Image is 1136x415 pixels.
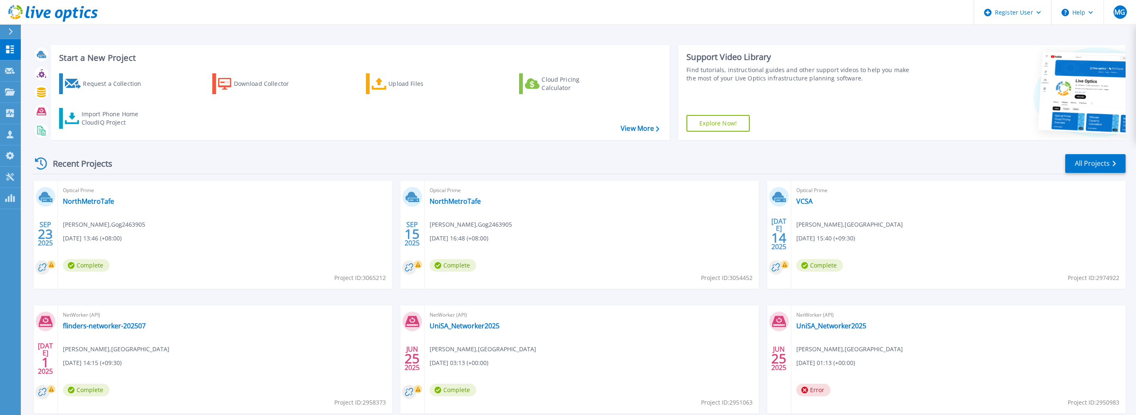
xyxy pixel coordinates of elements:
span: MG [1114,9,1125,15]
h3: Start a New Project [59,53,659,62]
div: Find tutorials, instructional guides and other support videos to help you make the most of your L... [686,66,918,82]
a: Download Collector [212,73,305,94]
span: 1 [42,359,49,366]
span: Optical Prime [430,186,754,195]
div: Request a Collection [83,75,149,92]
a: VCSA [796,197,813,205]
span: [PERSON_NAME] , Gog2463905 [430,220,512,229]
span: NetWorker (API) [796,310,1121,320]
span: Project ID: 2951063 [701,398,753,407]
div: JUN 2025 [404,343,420,374]
span: [PERSON_NAME] , [GEOGRAPHIC_DATA] [796,345,903,354]
span: Complete [63,259,109,272]
a: All Projects [1065,154,1126,173]
span: 14 [771,234,786,241]
a: flinders-networker-202507 [63,322,146,330]
div: SEP 2025 [37,219,53,249]
span: [DATE] 14:15 (+09:30) [63,358,122,367]
span: Complete [430,384,476,396]
span: [PERSON_NAME] , [GEOGRAPHIC_DATA] [796,220,903,229]
a: Explore Now! [686,115,750,132]
span: Complete [63,384,109,396]
div: [DATE] 2025 [771,219,787,249]
span: [DATE] 13:46 (+08:00) [63,234,122,243]
span: [PERSON_NAME] , Gog2463905 [63,220,145,229]
div: Recent Projects [32,153,124,174]
span: Project ID: 2974922 [1068,273,1119,282]
span: Error [796,384,830,396]
span: [DATE] 15:40 (+09:30) [796,234,855,243]
span: 23 [38,230,53,237]
a: Request a Collection [59,73,152,94]
span: [DATE] 03:13 (+00:00) [430,358,488,367]
a: UniSA_Networker2025 [430,322,500,330]
span: [DATE] 16:48 (+08:00) [430,234,488,243]
span: Optical Prime [63,186,387,195]
span: NetWorker (API) [63,310,387,320]
div: SEP 2025 [404,219,420,249]
span: [DATE] 01:13 (+00:00) [796,358,855,367]
span: Project ID: 3054452 [701,273,753,282]
span: 15 [405,230,420,237]
span: [PERSON_NAME] , [GEOGRAPHIC_DATA] [430,345,536,354]
div: Download Collector [234,75,301,92]
span: 25 [405,355,420,362]
span: Project ID: 2958373 [334,398,386,407]
a: NorthMetroTafe [63,197,114,205]
span: Project ID: 2950983 [1068,398,1119,407]
a: NorthMetroTafe [430,197,481,205]
div: Support Video Library [686,52,918,62]
span: NetWorker (API) [430,310,754,320]
span: Optical Prime [796,186,1121,195]
a: Cloud Pricing Calculator [519,73,612,94]
div: Cloud Pricing Calculator [542,75,608,92]
span: [PERSON_NAME] , [GEOGRAPHIC_DATA] [63,345,169,354]
div: Upload Files [388,75,455,92]
a: View More [621,125,659,132]
div: Import Phone Home CloudIQ Project [82,110,147,127]
div: [DATE] 2025 [37,343,53,374]
a: UniSA_Networker2025 [796,322,866,330]
span: 25 [771,355,786,362]
span: Complete [430,259,476,272]
span: Project ID: 3065212 [334,273,386,282]
span: Complete [796,259,843,272]
div: JUN 2025 [771,343,787,374]
a: Upload Files [366,73,459,94]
